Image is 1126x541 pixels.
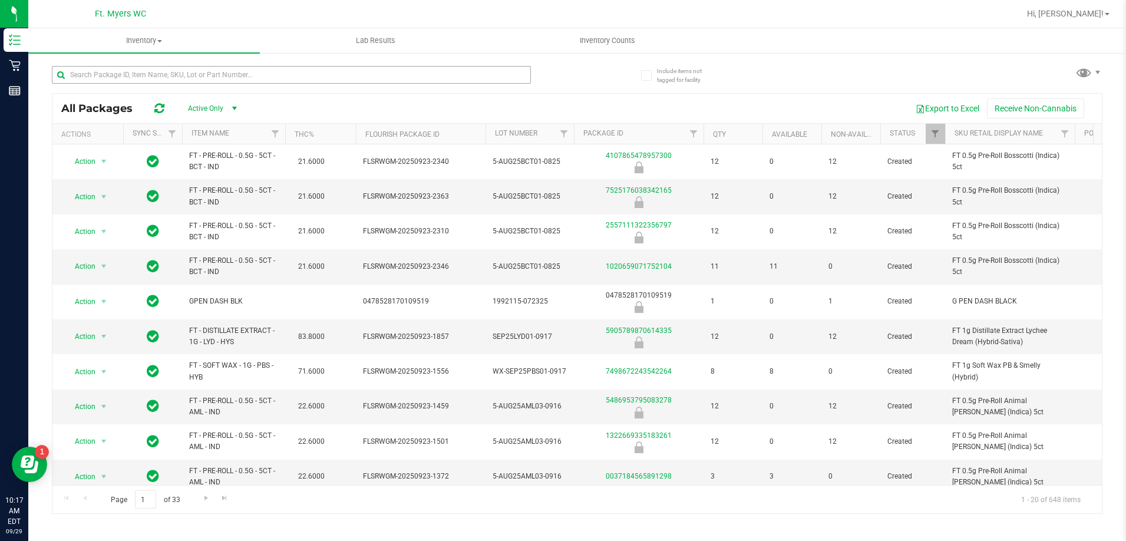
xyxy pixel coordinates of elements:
[493,366,567,377] span: WX-SEP25PBS01-0917
[97,433,111,450] span: select
[493,226,567,237] span: 5-AUG25BCT01-0825
[952,185,1068,207] span: FT 0.5g Pre-Roll Bosscotti (Indica) 5ct
[713,130,726,138] a: Qty
[295,130,314,138] a: THC%
[1027,9,1104,18] span: Hi, [PERSON_NAME]!
[684,124,704,144] a: Filter
[606,151,672,160] a: 4107865478957300
[606,472,672,480] a: 0037184565891298
[564,35,651,46] span: Inventory Counts
[197,490,214,506] a: Go to the next page
[828,191,873,202] span: 12
[606,396,672,404] a: 5486953795083278
[572,301,705,313] div: Locked due to Testing Failure
[97,223,111,240] span: select
[887,436,938,447] span: Created
[189,325,278,348] span: FT - DISTILLATE EXTRACT - 1G - LYD - HYS
[572,196,705,208] div: Newly Received
[363,191,478,202] span: FLSRWGM-20250923-2363
[493,331,567,342] span: SEP25LYD01-0917
[711,156,755,167] span: 12
[952,466,1068,488] span: FT 0.5g Pre-Roll Animal [PERSON_NAME] (Indica) 5ct
[147,468,159,484] span: In Sync
[9,34,21,46] inline-svg: Inventory
[1084,129,1102,137] a: PO ID
[952,325,1068,348] span: FT 1g Distillate Extract Lychee Dream (Hybrid-Sativa)
[5,527,23,536] p: 09/29
[64,433,96,450] span: Action
[495,129,537,137] a: Lot Number
[711,261,755,272] span: 11
[887,471,938,482] span: Created
[147,363,159,380] span: In Sync
[189,395,278,418] span: FT - PRE-ROLL - 0.5G - 5CT - AML - IND
[770,366,814,377] span: 8
[711,296,755,307] span: 1
[189,296,278,307] span: GPEN DASH BLK
[292,328,331,345] span: 83.8000
[64,223,96,240] span: Action
[491,28,723,53] a: Inventory Counts
[770,436,814,447] span: 0
[828,296,873,307] span: 1
[952,430,1068,453] span: FT 0.5g Pre-Roll Animal [PERSON_NAME] (Indica) 5ct
[952,395,1068,418] span: FT 0.5g Pre-Roll Animal [PERSON_NAME] (Indica) 5ct
[95,9,146,19] span: Ft. Myers WC
[887,296,938,307] span: Created
[216,490,233,506] a: Go to the last page
[890,129,915,137] a: Status
[952,220,1068,243] span: FT 0.5g Pre-Roll Bosscotti (Indica) 5ct
[493,191,567,202] span: 5-AUG25BCT01-0825
[554,124,574,144] a: Filter
[292,258,331,275] span: 21.6000
[908,98,987,118] button: Export to Excel
[292,468,331,485] span: 22.6000
[606,431,672,440] a: 1322669335183261
[493,471,567,482] span: 5-AUG25AML03-0916
[606,221,672,229] a: 2557111322356797
[770,331,814,342] span: 0
[12,447,47,482] iframe: Resource center
[189,255,278,278] span: FT - PRE-ROLL - 0.5G - 5CT - BCT - IND
[64,258,96,275] span: Action
[147,433,159,450] span: In Sync
[770,471,814,482] span: 3
[340,35,411,46] span: Lab Results
[828,366,873,377] span: 0
[952,360,1068,382] span: FT 1g Soft Wax PB & Smelly (Hybrid)
[770,226,814,237] span: 0
[260,28,491,53] a: Lab Results
[97,293,111,310] span: select
[952,150,1068,173] span: FT 0.5g Pre-Roll Bosscotti (Indica) 5ct
[711,366,755,377] span: 8
[292,433,331,450] span: 22.6000
[493,261,567,272] span: 5-AUG25BCT01-0825
[64,469,96,485] span: Action
[887,226,938,237] span: Created
[9,60,21,71] inline-svg: Retail
[363,401,478,412] span: FLSRWGM-20250923-1459
[606,262,672,270] a: 1020659071752104
[189,220,278,243] span: FT - PRE-ROLL - 0.5G - 5CT - BCT - IND
[292,363,331,380] span: 71.6000
[572,441,705,453] div: Newly Received
[887,366,938,377] span: Created
[189,150,278,173] span: FT - PRE-ROLL - 0.5G - 5CT - BCT - IND
[9,85,21,97] inline-svg: Reports
[493,296,567,307] span: 1992115-072325
[606,326,672,335] a: 5905789870614335
[572,407,705,418] div: Newly Received
[887,191,938,202] span: Created
[363,331,478,342] span: FLSRWGM-20250923-1857
[887,261,938,272] span: Created
[5,495,23,527] p: 10:17 AM EDT
[711,436,755,447] span: 12
[363,261,478,272] span: FLSRWGM-20250923-2346
[828,436,873,447] span: 12
[1055,124,1075,144] a: Filter
[52,66,531,84] input: Search Package ID, Item Name, SKU, Lot or Part Number...
[711,191,755,202] span: 12
[135,490,156,509] input: 1
[828,261,873,272] span: 0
